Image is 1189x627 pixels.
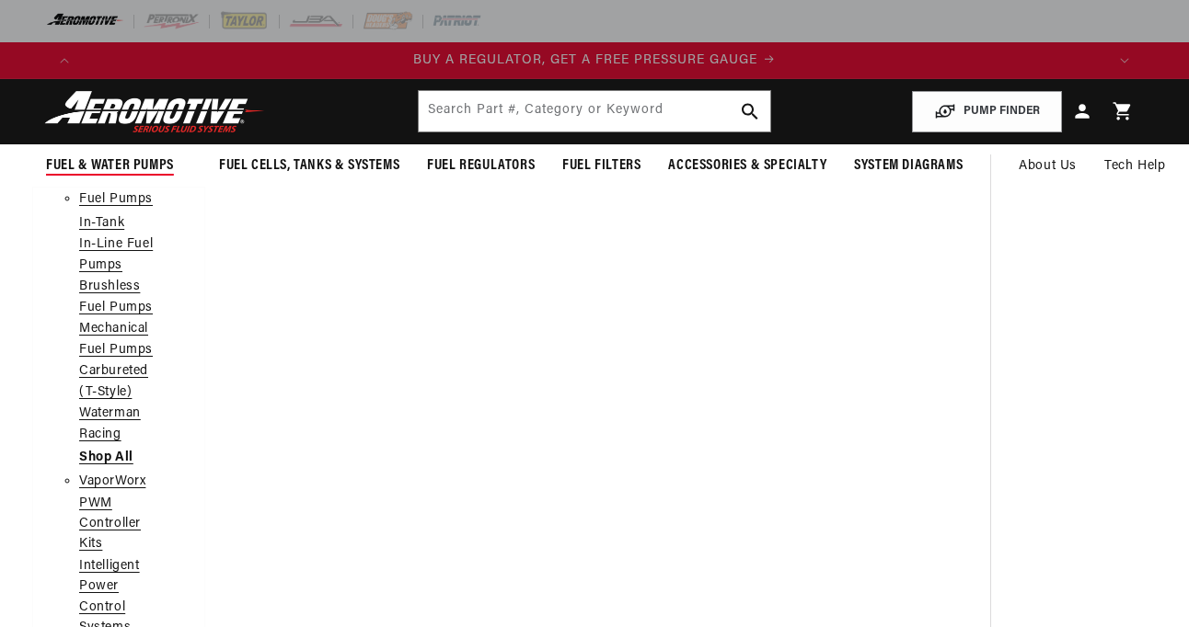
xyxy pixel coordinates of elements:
a: In-Line Fuel Pumps [79,234,158,276]
span: Accessories & Specialty [668,156,826,176]
a: About Us [1005,144,1091,188]
span: About Us [1019,159,1077,173]
a: Brushless Fuel Pumps [79,277,158,318]
button: Translation missing: en.sections.announcements.previous_announcement [46,42,83,79]
a: In-Tank [79,213,124,234]
button: search button [730,91,770,131]
img: Aeromotive [40,90,270,133]
a: Carbureted (T-Style) [79,361,158,403]
summary: Tech Help [1091,144,1179,188]
span: Fuel Regulators [427,156,535,176]
div: 1 of 4 [83,51,1106,71]
span: Fuel Cells, Tanks & Systems [219,156,399,176]
a: Mechanical Fuel Pumps [79,319,158,360]
input: Search by Part Number, Category or Keyword [419,91,770,131]
summary: Fuel Filters [548,144,654,188]
span: System Diagrams [854,156,963,176]
span: Fuel Filters [562,156,641,176]
span: BUY A REGULATOR, GET A FREE PRESSURE GAUGE [413,53,757,67]
summary: Accessories & Specialty [654,144,840,188]
button: PUMP FINDER [912,91,1062,132]
a: VaporWorx [79,472,145,492]
a: BUY A REGULATOR, GET A FREE PRESSURE GAUGE [83,51,1106,71]
span: Fuel & Water Pumps [46,156,174,176]
a: Waterman Racing [79,404,158,445]
div: Announcement [83,51,1106,71]
summary: Fuel & Water Pumps [32,144,205,188]
a: PWM Controller Kits [79,494,158,555]
span: Tech Help [1104,156,1165,177]
button: Translation missing: en.sections.announcements.next_announcement [1106,42,1143,79]
summary: Fuel Regulators [413,144,548,188]
a: Fuel Pumps [79,189,153,210]
a: Shop All [79,448,133,468]
summary: System Diagrams [840,144,976,188]
summary: Fuel Cells, Tanks & Systems [205,144,413,188]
